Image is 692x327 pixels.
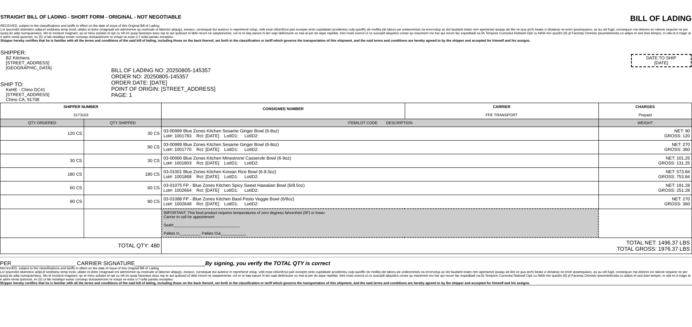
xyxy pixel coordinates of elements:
[0,39,692,42] div: Shipper hereby certifies that he is familiar with all the terms and conditions of the said bill o...
[407,113,597,117] div: FFE TRANSPORT
[598,181,692,195] td: NET: 191.28 GROSS: 251.28
[598,127,692,141] td: NET: 90 GROSS: 120
[84,141,162,154] td: 90 CS
[162,103,405,119] td: CONSIGNEE NUMBER
[598,103,692,119] td: CHARGES
[162,209,598,238] td: IMPORTANT: This food product requires temperatures of zero degrees fahrenheit (0F) or lower. Carr...
[162,195,598,209] td: 03-01088 FP - Blue Zones Kitchen Basil Pesto Veggie Bowl (6/8oz) Lot#: 1002648 Rct: [DATE] LotID1...
[162,238,692,254] td: TOTAL NET: 1496.37 LBS TOTAL GROSS: 1976.37 LBS
[162,154,598,168] td: 03-00990 Blue Zones Kitchen Minestrone Casserole Bowl (6-9oz) Lot#: 1001803 Rct: [DATE] LotID1: L...
[84,195,162,209] td: 90 CS
[601,113,690,117] div: Prepaid
[0,181,84,195] td: 60 CS
[0,238,162,254] td: TOTAL QTY: 480
[0,195,84,209] td: 90 CS
[6,56,110,71] div: BZ Kitchens [STREET_ADDRESS] [GEOGRAPHIC_DATA]
[598,154,692,168] td: NET: 101.25 GROSS: 131.25
[0,81,110,87] div: SHIP TO:
[6,87,110,102] div: KeHE - Chino DC41 [STREET_ADDRESS] Chino CA, 91708
[162,168,598,181] td: 03-01001 Blue Zones Kitchen Korean Rice Bowl (6-8.5oz) Lot#: 1001868 Rct: [DATE] LotID1: LotID2:
[0,168,84,181] td: 180 CS
[405,103,598,119] td: CARRIER
[84,181,162,195] td: 60 CS
[162,181,598,195] td: 03-01075 FP - Blue Zones Kitchen Spicy Sweet Hawaiian Bowl (6/8.5oz) Lot#: 1002664 Rct: [DATE] Lo...
[84,119,162,127] td: QTY SHIPPED
[0,154,84,168] td: 30 CS
[0,103,162,119] td: SHIPPER NUMBER
[111,67,692,98] div: BILL OF LADING NO: 20250805-145357 ORDER NO: 20250805-145357 ORDER DATE: [DATE] POINT OF ORIGIN: ...
[508,14,692,23] div: BILL OF LADING
[598,195,692,209] td: NET: 270 GROSS: 360
[598,141,692,154] td: NET: 270 GROSS: 360
[84,154,162,168] td: 30 CS
[598,168,692,181] td: NET: 573.84 GROSS: 753.84
[162,127,598,141] td: 03-00989 Blue Zones Kitchen Sesame Ginger Bowl (6-8oz) Lot#: 1001783 Rct: [DATE] LotID1: LotID2:
[84,168,162,181] td: 180 CS
[2,113,160,117] div: 3173103
[631,54,692,67] div: DATE TO SHIP [DATE]
[0,127,84,141] td: 120 CS
[84,127,162,141] td: 30 CS
[205,260,330,266] span: By signing, you verify the TOTAL QTY is correct
[0,119,84,127] td: QTY ORDERED
[0,49,110,56] div: SHIPPER:
[598,119,692,127] td: WEIGHT
[162,141,598,154] td: 03-00989 Blue Zones Kitchen Sesame Ginger Bowl (6-8oz) Lot#: 1001770 Rct: [DATE] LotID1: LotID2:
[162,119,598,127] td: ITEM/LOT CODE DESCRIPTION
